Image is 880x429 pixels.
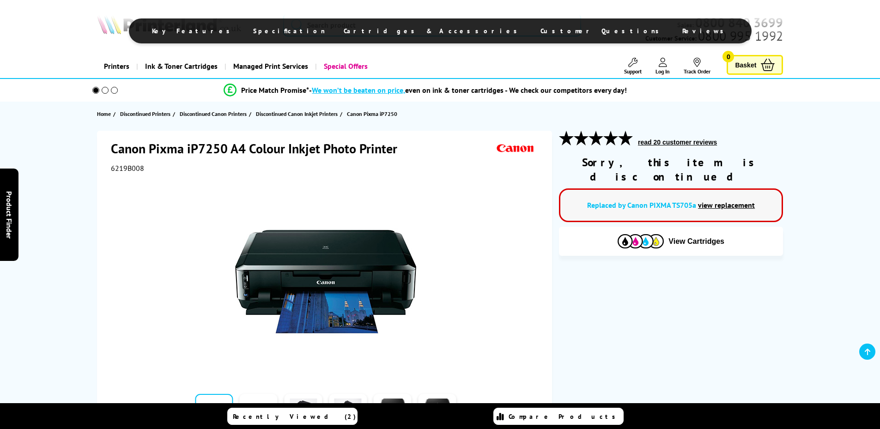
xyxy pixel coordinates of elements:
span: Discontinued Canon Printers [180,109,247,119]
span: Product Finder [5,191,14,238]
span: Cartridges & Accessories [344,27,522,35]
span: Customer Questions [540,27,664,35]
span: View Cartridges [668,237,724,246]
a: Track Order [684,58,710,75]
a: Basket 0 [727,55,783,75]
div: - even on ink & toner cartridges - We check our competitors every day! [309,85,627,95]
span: Discontinued Printers [120,109,170,119]
a: Discontinued Canon Inkjet Printers [256,109,340,119]
span: Ink & Toner Cartridges [145,54,218,78]
li: modal_Promise [75,82,776,98]
span: Reviews [682,27,728,35]
span: Home [97,109,111,119]
span: We won’t be beaten on price, [312,85,405,95]
div: Sorry, this item is discontinued [559,155,783,184]
span: Specification [253,27,325,35]
span: 6219B008 [111,163,144,173]
span: Basket [735,59,756,71]
img: Canon Pixma iP7250 [235,191,416,372]
img: Canon [494,140,537,157]
span: Key Features [152,27,235,35]
a: Special Offers [315,54,375,78]
button: read 20 customer reviews [635,138,720,146]
span: 0 [722,51,734,62]
h1: Canon Pixma iP7250 A4 Colour Inkjet Photo Printer [111,140,407,157]
a: Recently Viewed (2) [227,408,358,425]
span: Discontinued Canon Inkjet Printers [256,109,338,119]
a: Support [624,58,642,75]
a: Discontinued Printers [120,109,173,119]
button: View Cartridges [566,234,776,249]
a: Discontinued Canon Printers [180,109,249,119]
img: Cartridges [618,234,664,248]
span: Price Match Promise* [241,85,309,95]
span: Recently Viewed (2) [233,412,356,421]
a: Printers [97,54,136,78]
a: Replaced by Canon PIXMA TS705a [587,200,696,210]
span: Compare Products [509,412,620,421]
span: Log In [655,68,670,75]
a: Managed Print Services [225,54,315,78]
a: Log In [655,58,670,75]
a: Ink & Toner Cartridges [136,54,225,78]
span: Support [624,68,642,75]
a: Compare Products [493,408,624,425]
span: Canon Pixma iP7250 [347,110,397,117]
a: Home [97,109,113,119]
a: view replacement [698,200,755,210]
